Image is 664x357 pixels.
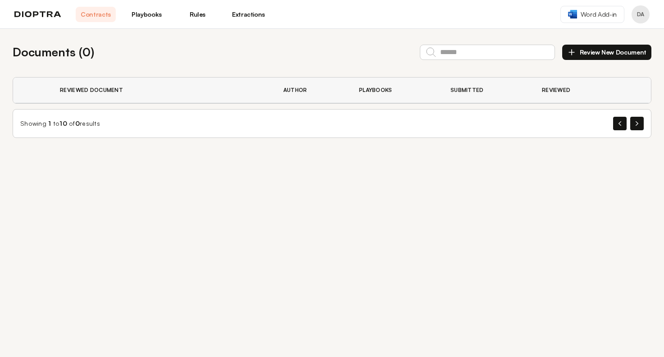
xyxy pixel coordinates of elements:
button: Profile menu [632,5,650,23]
a: Word Add-in [560,6,624,23]
img: word [568,10,577,18]
span: 10 [59,119,67,127]
button: Next [630,117,644,130]
th: Reviewed [531,78,615,103]
th: Reviewed Document [49,78,273,103]
h2: Documents ( 0 ) [13,43,94,61]
a: Contracts [76,7,116,22]
a: Rules [177,7,218,22]
span: 1 [48,119,51,127]
span: 0 [75,119,80,127]
div: Showing to of results [20,119,100,128]
th: Playbooks [348,78,440,103]
button: Review New Document [562,45,651,60]
span: Word Add-in [581,10,617,19]
th: Author [273,78,348,103]
a: Extractions [228,7,268,22]
img: logo [14,11,61,18]
button: Previous [613,117,627,130]
th: Submitted [440,78,531,103]
a: Playbooks [127,7,167,22]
